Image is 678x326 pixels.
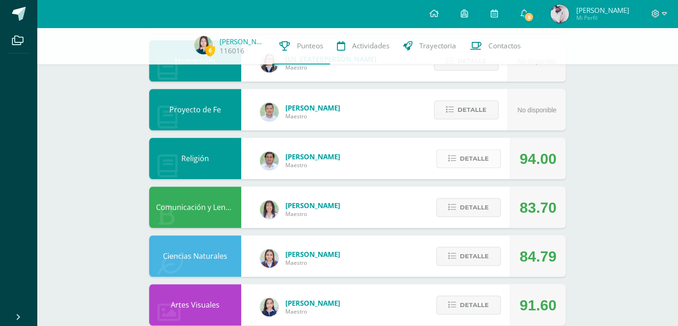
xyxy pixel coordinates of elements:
[551,5,569,23] img: bbbde636465dbfce83afeac4f7fcfbf0.png
[260,103,278,121] img: 585d333ccf69bb1c6e5868c8cef08dba.png
[436,198,501,217] button: Detalle
[272,28,330,64] a: Punteos
[220,46,244,56] a: 116016
[460,199,489,216] span: Detalle
[460,248,489,265] span: Detalle
[436,296,501,314] button: Detalle
[220,37,266,46] a: [PERSON_NAME]
[260,200,278,219] img: f3e0e7ed114c99ec441de1e08aa8f15d.png
[488,41,521,51] span: Contactos
[285,103,340,112] span: [PERSON_NAME]
[520,285,556,326] div: 91.60
[260,298,278,316] img: 360951c6672e02766e5b7d72674f168c.png
[434,100,498,119] button: Detalle
[517,106,556,114] span: No disponible
[149,138,241,179] div: Religión
[205,45,215,56] span: 6
[194,36,213,54] img: 71f34da9d4fe31284609dbb70c313f4a.png
[285,161,340,169] span: Maestro
[576,14,629,22] span: Mi Perfil
[517,58,556,65] span: No disponible
[149,235,241,277] div: Ciencias Naturales
[297,41,323,51] span: Punteos
[436,247,501,266] button: Detalle
[436,149,501,168] button: Detalle
[285,259,340,267] span: Maestro
[520,236,556,277] div: 84.79
[285,152,340,161] span: [PERSON_NAME]
[463,28,527,64] a: Contactos
[285,112,340,120] span: Maestro
[460,150,489,167] span: Detalle
[260,249,278,268] img: 85526fe70f0a80e44f2028c9f5c8a54d.png
[285,308,340,315] span: Maestro
[396,28,463,64] a: Trayectoria
[285,64,377,71] span: Maestro
[149,89,241,130] div: Proyecto de Fe
[460,297,489,314] span: Detalle
[352,41,389,51] span: Actividades
[458,101,487,118] span: Detalle
[576,6,629,15] span: [PERSON_NAME]
[285,210,340,218] span: Maestro
[285,250,340,259] span: [PERSON_NAME]
[520,138,556,180] div: 94.00
[260,151,278,170] img: f767cae2d037801592f2ba1a5db71a2a.png
[524,12,534,22] span: 5
[520,187,556,228] div: 83.70
[419,41,456,51] span: Trayectoria
[285,298,340,308] span: [PERSON_NAME]
[149,186,241,228] div: Comunicación y Lenguaje, Idioma Español
[330,28,396,64] a: Actividades
[149,284,241,326] div: Artes Visuales
[285,201,340,210] span: [PERSON_NAME]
